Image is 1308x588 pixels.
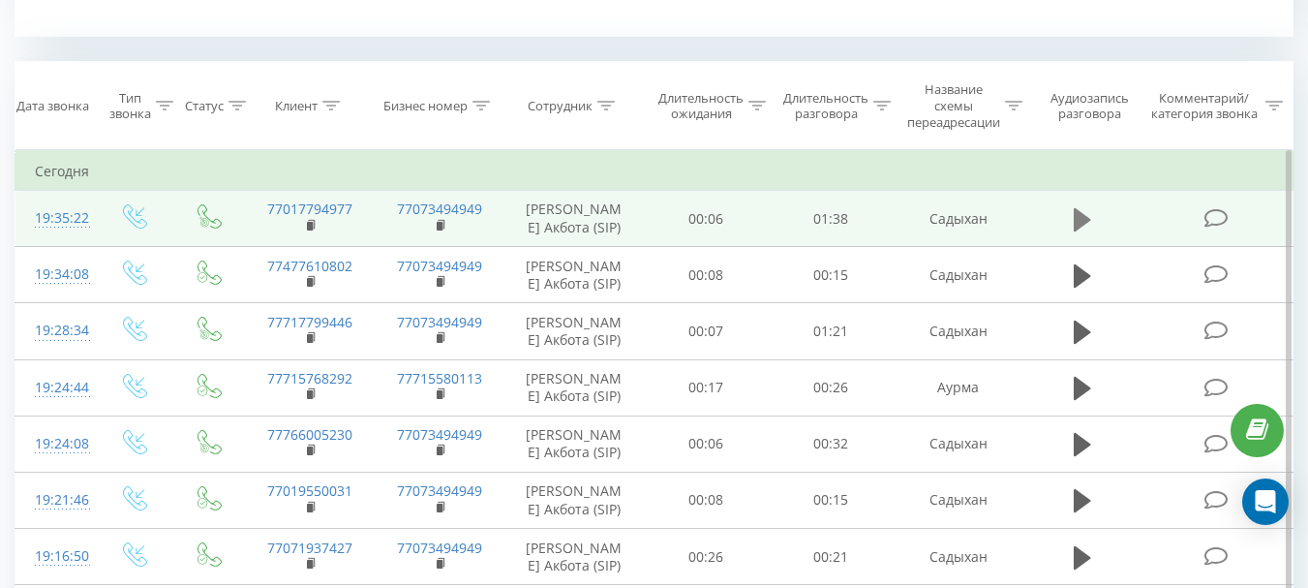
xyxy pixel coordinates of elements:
td: 00:08 [644,247,769,303]
td: 00:08 [644,472,769,528]
a: 77766005230 [267,425,352,444]
div: 19:21:46 [35,481,76,519]
div: 19:24:44 [35,369,76,407]
div: Бизнес номер [383,98,468,114]
td: 00:06 [644,416,769,472]
a: 77715768292 [267,369,352,387]
td: 00:17 [644,359,769,416]
a: 77477610802 [267,257,352,275]
a: 77073494949 [397,539,482,557]
td: [PERSON_NAME] Акбота (SIP) [504,416,644,472]
td: Садыхан [894,247,1023,303]
div: 19:16:50 [35,538,76,575]
td: 00:07 [644,303,769,359]
div: 19:24:08 [35,425,76,463]
td: [PERSON_NAME] Акбота (SIP) [504,359,644,416]
a: 77017794977 [267,200,352,218]
td: [PERSON_NAME] Акбота (SIP) [504,303,644,359]
td: Сегодня [15,152,1293,191]
a: 77717799446 [267,313,352,331]
div: Тип звонка [109,90,151,123]
td: 00:32 [769,416,894,472]
td: Садыхан [894,303,1023,359]
div: Сотрудник [528,98,593,114]
td: [PERSON_NAME] Акбота (SIP) [504,472,644,528]
td: 00:26 [769,359,894,416]
a: 77073494949 [397,425,482,444]
td: Садыхан [894,416,1023,472]
td: 00:15 [769,247,894,303]
div: Клиент [275,98,318,114]
div: 19:35:22 [35,200,76,237]
a: 77073494949 [397,481,482,500]
div: Аудиозапись разговора [1041,90,1139,123]
div: Длительность разговора [783,90,868,123]
a: 77715580113 [397,369,482,387]
td: 01:21 [769,303,894,359]
div: Длительность ожидания [658,90,744,123]
div: 19:28:34 [35,312,76,350]
div: 19:34:08 [35,256,76,294]
td: Садыхан [894,529,1023,585]
div: Статус [185,98,224,114]
td: 00:15 [769,472,894,528]
td: [PERSON_NAME] Акбота (SIP) [504,247,644,303]
td: 00:26 [644,529,769,585]
td: [PERSON_NAME] Акбота (SIP) [504,191,644,247]
a: 77073494949 [397,313,482,331]
td: 00:06 [644,191,769,247]
td: Садыхан [894,191,1023,247]
a: 77073494949 [397,257,482,275]
a: 77071937427 [267,539,352,557]
td: [PERSON_NAME] Акбота (SIP) [504,529,644,585]
a: 77019550031 [267,481,352,500]
div: Дата звонка [16,98,89,114]
td: 01:38 [769,191,894,247]
div: Комментарий/категория звонка [1147,90,1261,123]
div: Open Intercom Messenger [1242,479,1289,525]
div: Название схемы переадресации [907,81,1000,131]
td: 00:21 [769,529,894,585]
td: Аурма [894,359,1023,416]
td: Садыхан [894,472,1023,528]
a: 77073494949 [397,200,482,218]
